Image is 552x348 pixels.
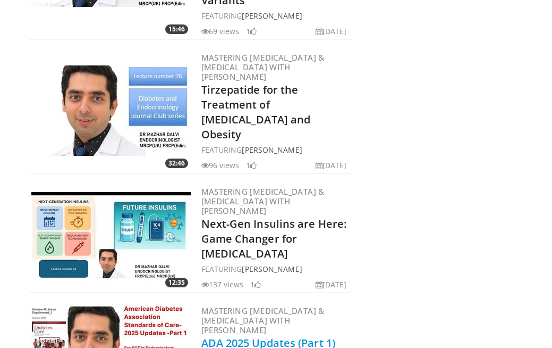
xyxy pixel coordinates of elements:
[165,278,188,287] span: 12:35
[246,26,257,37] li: 1
[31,65,191,156] a: 32:46
[201,160,240,171] li: 96 views
[242,264,302,274] a: [PERSON_NAME]
[316,279,347,290] li: [DATE]
[201,305,325,335] a: Mastering [MEDICAL_DATA] & [MEDICAL_DATA] with [PERSON_NAME]
[201,82,311,142] a: Tirzepatide for the Treatment of [MEDICAL_DATA] and Obesity
[201,52,325,82] a: Mastering [MEDICAL_DATA] & [MEDICAL_DATA] with [PERSON_NAME]
[246,160,257,171] li: 1
[316,160,347,171] li: [DATE]
[201,186,325,216] a: Mastering [MEDICAL_DATA] & [MEDICAL_DATA] with [PERSON_NAME]
[316,26,347,37] li: [DATE]
[250,279,261,290] li: 1
[201,10,351,21] div: FEATURING
[165,24,188,34] span: 15:46
[165,159,188,168] span: 32:46
[201,217,347,261] a: Next-Gen Insulins are Here: Game Changer for [MEDICAL_DATA]
[201,144,351,155] div: FEATURING
[242,11,302,21] a: [PERSON_NAME]
[242,145,302,155] a: [PERSON_NAME]
[201,26,240,37] li: 69 views
[31,192,191,283] a: 12:35
[201,279,244,290] li: 137 views
[31,192,191,283] img: 9cce8589-07b0-459f-9d4b-0396aea808b0.jpg.300x170_q85_crop-smart_upscale.jpg
[31,65,191,156] img: d8786271-4375-4c9d-a205-b4bb78c0e138.jpg.300x170_q85_crop-smart_upscale.jpg
[201,263,351,275] div: FEATURING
